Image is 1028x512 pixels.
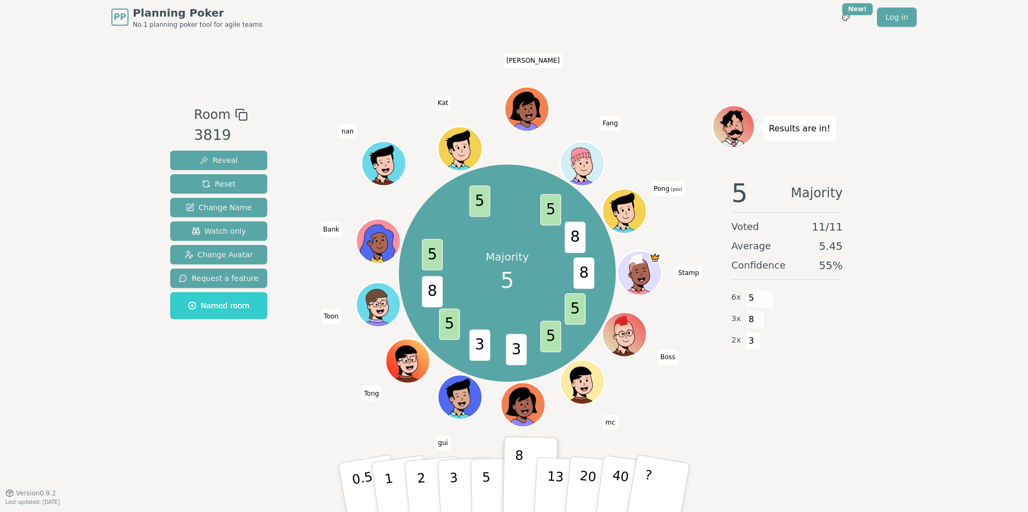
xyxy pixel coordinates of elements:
p: Majority [486,249,529,264]
span: Change Avatar [185,249,253,260]
span: 3 x [731,313,741,325]
span: 5.45 [819,239,843,254]
span: Click to change your name [321,222,342,237]
span: 5 [541,194,562,226]
span: 11 / 11 [812,219,843,234]
span: 8 [745,310,758,329]
span: Click to change your name [339,124,357,139]
span: PP [114,11,126,24]
span: Planning Poker [133,5,262,20]
span: Majority [791,180,843,206]
button: Reset [170,174,267,194]
span: No.1 planning poker tool for agile teams [133,20,262,29]
span: 8 [422,276,443,308]
span: 5 [439,308,460,340]
span: 2 x [731,335,741,346]
span: Click to change your name [657,350,678,365]
span: 8 [565,221,586,253]
div: 3819 [194,124,247,146]
button: Change Name [170,198,267,217]
span: 55 % [819,258,843,273]
span: 5 [470,185,490,217]
button: Version0.9.2 [5,489,56,498]
span: Click to change your name [651,181,685,196]
span: Reset [202,179,236,189]
span: 6 x [731,292,741,303]
button: Request a feature [170,269,267,288]
button: Reveal [170,151,267,170]
span: 5 [501,264,514,296]
span: Room [194,105,230,124]
span: 8 [574,257,595,289]
span: Named room [188,300,250,311]
span: Last updated: [DATE] [5,499,60,505]
span: Voted [731,219,759,234]
span: Click to change your name [321,309,342,324]
span: 3 [745,332,758,350]
span: Average [731,239,771,254]
button: New! [836,8,856,27]
span: Click to change your name [676,265,702,280]
span: Request a feature [179,273,259,284]
span: Confidence [731,258,785,273]
button: Change Avatar [170,245,267,264]
span: Click to change your name [504,54,563,69]
span: Click to change your name [603,415,618,430]
p: 8 [514,448,523,506]
button: Named room [170,292,267,319]
span: Click to change your name [435,96,451,111]
div: New! [842,3,873,15]
span: Reveal [200,155,238,166]
span: 5 [745,289,758,307]
span: 5 [731,180,748,206]
span: Click to change your name [361,386,382,401]
a: PPPlanning PokerNo.1 planning poker tool for agile teams [111,5,262,29]
button: Watch only [170,221,267,241]
p: Results are in! [769,121,830,136]
span: 5 [565,293,586,325]
span: (you) [669,187,682,192]
span: 3 [470,330,490,361]
span: Version 0.9.2 [16,489,56,498]
span: Click to change your name [600,116,621,131]
span: 5 [422,239,443,271]
span: Change Name [186,202,252,213]
span: 3 [506,334,527,366]
span: Stamp is the host [649,252,661,263]
span: Watch only [192,226,246,236]
a: Log in [877,8,917,27]
button: Click to change your avatar [604,190,646,232]
span: 5 [541,321,562,352]
span: Click to change your name [435,435,451,450]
